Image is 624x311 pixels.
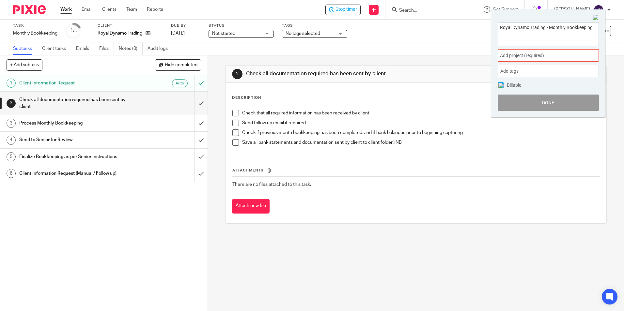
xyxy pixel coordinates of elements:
div: 1 [7,79,16,88]
a: Files [99,42,114,55]
button: Done [498,95,599,111]
p: Check that all required information has been received by client [242,110,599,116]
h1: Send to Senior for Review [19,135,132,145]
div: 2 [232,69,242,79]
label: Tags [282,23,347,28]
div: 2 [7,99,16,108]
img: svg%3E [593,5,604,15]
span: No tags selected [286,31,320,36]
button: + Add subtask [7,59,42,70]
div: 1 [70,27,77,35]
div: Monthly Bookkeeping [13,30,57,37]
div: Royal Dynamo Trading - Monthly Bookkeeping [325,5,361,15]
h1: Check all documentation required has been sent by client [19,95,132,111]
img: checked.png [498,83,504,88]
span: Add project (required) [500,52,582,59]
span: Attachments [232,169,264,172]
a: Email [82,6,92,13]
p: Royal Dynamo Trading [98,30,142,37]
button: Attach new file [232,199,270,214]
h1: Process Monthly Bookkeeping [19,118,132,128]
input: Search [398,8,457,14]
img: Close [593,15,599,21]
div: 4 [7,136,16,145]
span: Stop timer [335,6,357,13]
a: Clients [102,6,117,13]
a: Client tasks [42,42,71,55]
a: Team [126,6,137,13]
textarea: Royal Dynamo Trading - Monthly Bookkeeping [498,23,599,44]
a: Notes (0) [119,42,143,55]
div: 5 [7,152,16,161]
small: /6 [73,29,77,33]
label: Client [98,23,163,28]
p: Check if previous month bookkeeping has been completed, and if bank balances prior to beginning c... [242,129,599,136]
button: Hide completed [155,59,201,70]
span: [DATE] [171,31,185,36]
a: Subtasks [13,42,37,55]
span: Hide completed [165,63,197,68]
span: Not started [212,31,235,36]
span: Billable [507,83,521,87]
div: 6 [7,169,16,178]
h1: Client Information Request (Manual / Follow up) [19,169,132,178]
p: Send follow up email if required [242,120,599,126]
a: Audit logs [148,42,173,55]
div: Auto [172,79,188,87]
p: Save all bank statements and documentation sent by client to client folder!! NB [242,139,599,146]
label: Task [13,23,57,28]
a: Work [60,6,72,13]
p: Description [232,95,261,100]
h1: Finalize Bookkeeping as per Senior Instructions [19,152,132,162]
h1: Client Information Request [19,78,132,88]
a: Reports [147,6,163,13]
span: There are no files attached to this task. [232,182,311,187]
div: 3 [7,119,16,128]
span: Get Support [493,7,518,12]
h1: Check all documentation required has been sent by client [246,70,430,77]
p: [PERSON_NAME] [554,6,590,13]
a: Emails [76,42,94,55]
img: Pixie [13,5,46,14]
label: Status [209,23,274,28]
span: Add tags [500,66,522,76]
label: Due by [171,23,200,28]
